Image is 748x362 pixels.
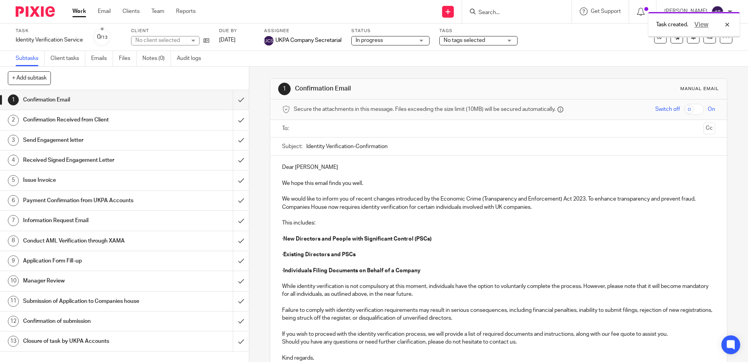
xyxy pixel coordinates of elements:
[23,315,158,327] h1: Confirmation of submission
[23,275,158,287] h1: Manager Review
[275,36,342,44] span: UKPA Company Secretarial
[8,155,19,166] div: 4
[8,215,19,226] div: 7
[8,115,19,126] div: 2
[16,36,83,44] div: Identity Verification Service
[708,105,715,113] span: On
[122,7,140,15] a: Clients
[8,235,19,246] div: 8
[283,252,356,257] strong: Existing Directors and PSCs
[282,179,715,187] p: We hope this email finds you well.
[23,134,158,146] h1: Send Engagement letter
[72,7,86,15] a: Work
[23,154,158,166] h1: Received Signed Engagement Letter
[219,28,254,34] label: Due by
[23,114,158,126] h1: Confirmation Received from Client
[50,51,85,66] a: Client tasks
[177,51,207,66] a: Audit logs
[119,51,137,66] a: Files
[282,143,302,150] label: Subject:
[655,105,680,113] span: Switch off
[282,163,715,171] p: Dear [PERSON_NAME]
[282,267,715,275] p: ·
[703,123,715,134] button: Cc
[8,275,19,286] div: 10
[101,35,108,40] small: /13
[351,28,430,34] label: Status
[264,28,342,34] label: Assignee
[23,335,158,347] h1: Closure of task by UKPA Accounts
[282,251,715,259] p: ·
[282,125,291,132] label: To:
[282,306,715,322] p: Failure to comply with identity verification requirements may result in serious consequences, inc...
[295,85,515,93] h1: Confirmation Email
[16,28,83,34] label: Task
[23,235,158,247] h1: Conduct AML Verification through XAMA
[8,71,51,85] button: + Add subtask
[8,316,19,327] div: 12
[282,330,715,338] p: If you wish to proceed with the identity verification process, we will provide a list of required...
[356,38,383,43] span: In progress
[282,338,715,346] p: Should you have any questions or need further clarification, please do not hesitate to contact us.
[8,336,19,347] div: 13
[135,36,186,44] div: No client selected
[8,195,19,206] div: 6
[282,195,715,211] p: We would like to inform you of recent changes introduced by the Economic Crime (Transparency and ...
[283,268,421,273] strong: Individuals Filing Documents on Behalf of a Company
[711,5,724,18] img: svg%3E
[282,219,715,227] p: This includes:
[23,94,158,106] h1: Confirmation Email
[8,94,19,105] div: 1
[692,20,711,29] button: View
[142,51,171,66] a: Notes (0)
[264,36,273,45] img: svg%3E
[294,105,556,113] span: Secure the attachments in this message. Files exceeding the size limit (10MB) will be secured aut...
[680,86,719,92] div: Manual email
[282,354,715,362] p: Kind regards,
[656,21,688,29] p: Task created.
[282,235,715,243] p: ·
[16,51,45,66] a: Subtasks
[283,236,432,242] strong: New Directors and People with Significant Control (PSCs)
[23,174,158,186] h1: Issue Invoice
[91,51,113,66] a: Emails
[176,7,196,15] a: Reports
[8,175,19,186] div: 5
[219,37,236,43] span: [DATE]
[151,7,164,15] a: Team
[23,255,158,267] h1: Application Form Fill-up
[8,255,19,266] div: 9
[23,295,158,307] h1: Submission of Application to Companies house
[16,6,55,17] img: Pixie
[8,296,19,307] div: 11
[8,135,19,146] div: 3
[23,195,158,206] h1: Payment Confirmation from UKPA Accounts
[444,38,485,43] span: No tags selected
[97,33,108,42] div: 0
[278,83,291,95] div: 1
[131,28,209,34] label: Client
[282,282,715,299] p: While identity verification is not compulsory at this moment, individuals have the option to volu...
[23,215,158,226] h1: Information Request Email
[98,7,111,15] a: Email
